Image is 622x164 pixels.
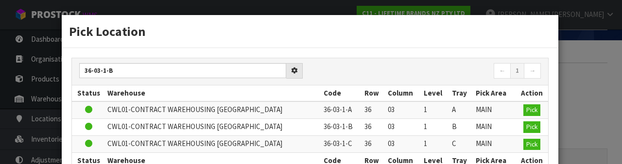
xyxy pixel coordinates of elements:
td: MAIN [473,101,516,119]
th: Pick Area [473,85,516,101]
a: 1 [510,63,524,79]
button: Pick [523,104,540,116]
td: 36 [362,101,385,119]
th: Level [421,85,449,101]
td: CWL01-CONTRACT WAREHOUSING [GEOGRAPHIC_DATA] [105,118,321,135]
th: Warehouse [105,85,321,101]
td: CWL01-CONTRACT WAREHOUSING [GEOGRAPHIC_DATA] [105,135,321,152]
h3: Pick Location [69,22,551,40]
td: 36 [362,135,385,152]
span: Pick [526,123,537,131]
button: Pick [523,139,540,150]
a: ← [494,63,511,79]
button: Pick [523,121,540,133]
td: 03 [385,135,421,152]
td: MAIN [473,118,516,135]
a: → [524,63,541,79]
span: Pick [526,106,537,114]
td: 1 [421,135,449,152]
td: A [449,101,473,119]
td: 1 [421,118,449,135]
td: C [449,135,473,152]
nav: Page navigation [317,63,541,80]
td: 36-03-1-A [321,101,362,119]
td: CWL01-CONTRACT WAREHOUSING [GEOGRAPHIC_DATA] [105,101,321,119]
td: MAIN [473,135,516,152]
td: 36 [362,118,385,135]
td: B [449,118,473,135]
td: 03 [385,101,421,119]
th: Tray [449,85,473,101]
th: Column [385,85,421,101]
td: 1 [421,101,449,119]
th: Code [321,85,362,101]
input: Search locations [79,63,286,78]
td: 03 [385,118,421,135]
td: 36-03-1-B [321,118,362,135]
span: Pick [526,140,537,148]
th: Status [72,85,105,101]
th: Action [516,85,548,101]
th: Row [362,85,385,101]
td: 36-03-1-C [321,135,362,152]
